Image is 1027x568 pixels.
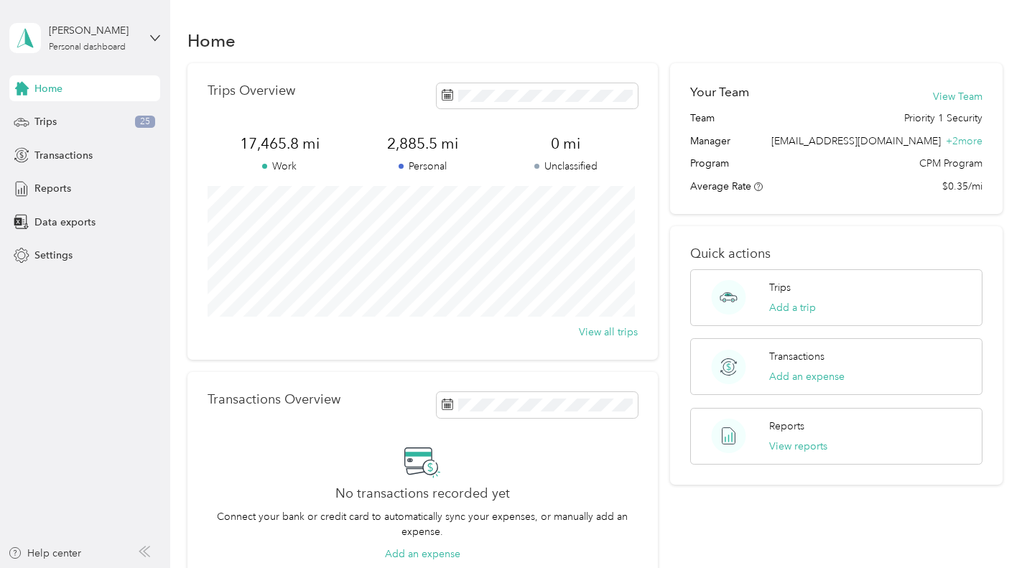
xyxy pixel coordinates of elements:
[769,349,824,364] p: Transactions
[690,83,749,101] h2: Your Team
[34,114,57,129] span: Trips
[135,116,155,129] span: 25
[385,546,460,562] button: Add an expense
[579,325,638,340] button: View all trips
[208,159,350,174] p: Work
[690,156,729,171] span: Program
[769,280,791,295] p: Trips
[49,23,139,38] div: [PERSON_NAME]
[187,33,236,48] h1: Home
[933,89,982,104] button: View Team
[34,248,73,263] span: Settings
[947,488,1027,568] iframe: Everlance-gr Chat Button Frame
[34,148,93,163] span: Transactions
[34,215,96,230] span: Data exports
[34,81,62,96] span: Home
[49,43,126,52] div: Personal dashboard
[8,546,81,561] button: Help center
[769,300,816,315] button: Add a trip
[690,111,715,126] span: Team
[919,156,982,171] span: CPM Program
[335,486,510,501] h2: No transactions recorded yet
[690,134,730,149] span: Manager
[208,392,340,407] p: Transactions Overview
[351,159,494,174] p: Personal
[769,439,827,454] button: View reports
[690,180,751,192] span: Average Rate
[904,111,982,126] span: Priority 1 Security
[208,509,637,539] p: Connect your bank or credit card to automatically sync your expenses, or manually add an expense.
[769,419,804,434] p: Reports
[208,134,350,154] span: 17,465.8 mi
[942,179,982,194] span: $0.35/mi
[208,83,295,98] p: Trips Overview
[769,369,845,384] button: Add an expense
[494,159,637,174] p: Unclassified
[34,181,71,196] span: Reports
[494,134,637,154] span: 0 mi
[771,135,941,147] span: [EMAIL_ADDRESS][DOMAIN_NAME]
[946,135,982,147] span: + 2 more
[690,246,982,261] p: Quick actions
[351,134,494,154] span: 2,885.5 mi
